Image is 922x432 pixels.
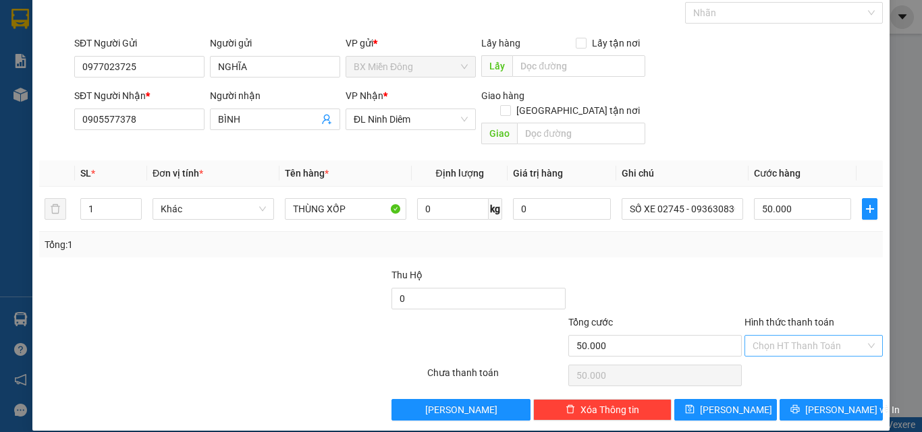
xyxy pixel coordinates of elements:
span: printer [790,404,800,415]
span: delete [566,404,575,415]
div: SĐT Người Gửi [74,36,205,51]
label: Hình thức thanh toán [744,317,834,328]
li: VP BX Phía Nam [GEOGRAPHIC_DATA] [93,57,180,102]
span: environment [7,75,16,84]
span: Giá trị hàng [513,168,563,179]
span: [GEOGRAPHIC_DATA] tận nơi [511,103,645,118]
div: SĐT Người Nhận [74,88,205,103]
li: VP BX Miền Đông [7,57,93,72]
span: [PERSON_NAME] [700,402,772,417]
div: VP gửi [346,36,476,51]
button: delete [45,198,66,220]
span: kg [489,198,502,220]
button: plus [862,198,877,220]
span: BX Miền Đông [354,57,468,77]
span: Lấy tận nơi [587,36,645,51]
span: save [685,404,695,415]
input: Dọc đường [512,55,645,77]
input: 0 [513,198,610,220]
span: VP Nhận [346,90,383,101]
button: printer[PERSON_NAME] và In [780,399,883,421]
div: Người nhận [210,88,340,103]
input: Dọc đường [517,123,645,144]
div: Chưa thanh toán [426,365,567,389]
span: Giao hàng [481,90,524,101]
span: plus [863,204,877,214]
span: [PERSON_NAME] và In [805,402,900,417]
span: Khác [161,199,266,219]
span: Lấy [481,55,512,77]
input: Ghi Chú [622,198,743,220]
span: Tên hàng [285,168,329,179]
button: save[PERSON_NAME] [674,399,778,421]
button: [PERSON_NAME] [391,399,530,421]
span: [PERSON_NAME] [425,402,497,417]
span: Giao [481,123,517,144]
li: Cúc Tùng [7,7,196,32]
b: 339 Đinh Bộ Lĩnh, P26 [7,74,71,100]
span: Lấy hàng [481,38,520,49]
span: Thu Hộ [391,270,423,280]
span: Cước hàng [754,168,801,179]
div: Tổng: 1 [45,237,357,252]
span: Định lượng [435,168,483,179]
span: Xóa Thông tin [580,402,639,417]
span: Đơn vị tính [153,168,203,179]
span: SL [80,168,91,179]
th: Ghi chú [616,160,749,187]
span: user-add [321,114,332,125]
div: Người gửi [210,36,340,51]
input: VD: Bàn, Ghế [285,198,406,220]
span: ĐL Ninh Diêm [354,109,468,129]
span: Tổng cước [568,317,613,328]
button: deleteXóa Thông tin [533,399,672,421]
